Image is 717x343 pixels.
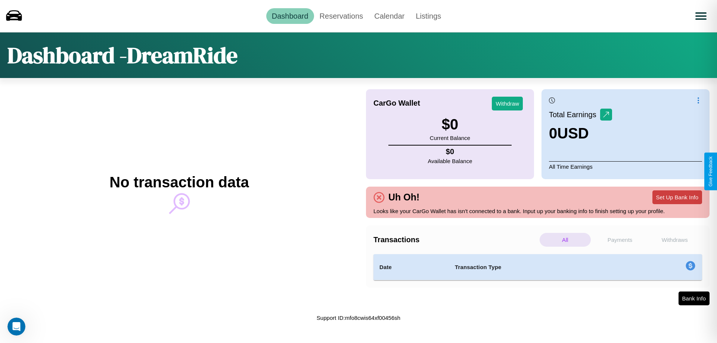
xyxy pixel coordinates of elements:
[455,263,624,272] h4: Transaction Type
[649,233,700,247] p: Withdraws
[317,313,400,323] p: Support ID: mfo8cwis64xf00456sh
[314,8,369,24] a: Reservations
[549,161,702,172] p: All Time Earnings
[492,97,523,110] button: Withdraw
[679,291,710,305] button: Bank Info
[595,233,646,247] p: Payments
[428,147,472,156] h4: $ 0
[373,254,702,280] table: simple table
[410,8,447,24] a: Listings
[690,6,711,26] button: Open menu
[7,318,25,336] iframe: Intercom live chat
[373,206,702,216] p: Looks like your CarGo Wallet has isn't connected to a bank. Input up your banking info to finish ...
[385,192,423,203] h4: Uh Oh!
[109,174,249,191] h2: No transaction data
[652,190,702,204] button: Set Up Bank Info
[379,263,443,272] h4: Date
[540,233,591,247] p: All
[549,125,612,142] h3: 0 USD
[7,40,238,71] h1: Dashboard - DreamRide
[430,133,470,143] p: Current Balance
[373,99,420,107] h4: CarGo Wallet
[266,8,314,24] a: Dashboard
[549,108,600,121] p: Total Earnings
[708,156,713,187] div: Give Feedback
[369,8,410,24] a: Calendar
[430,116,470,133] h3: $ 0
[428,156,472,166] p: Available Balance
[373,236,538,244] h4: Transactions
